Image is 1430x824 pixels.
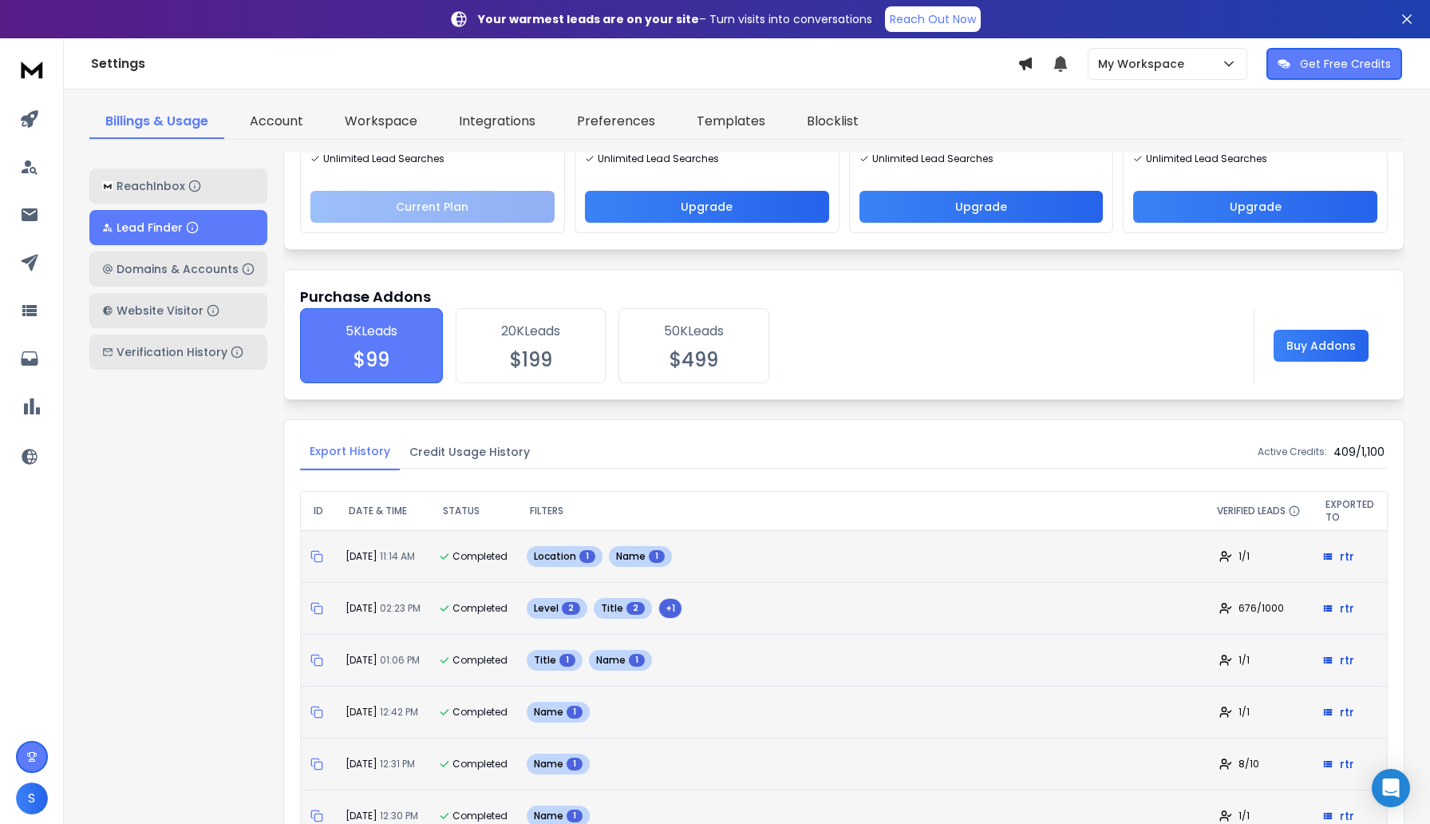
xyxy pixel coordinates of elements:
[452,758,508,771] span: completed
[452,602,508,615] span: completed
[658,598,682,619] button: +1
[89,105,224,139] a: Billings & Usage
[16,782,48,814] button: S
[16,54,48,84] img: logo
[601,602,623,615] span: Title
[1322,748,1354,780] button: rtr
[380,757,415,771] span: 12:31 PM
[1322,696,1354,728] button: rtr
[452,654,508,667] span: completed
[1146,153,1267,165] p: Unlimited Lead Searches
[562,602,580,615] span: 2
[626,602,645,615] span: 2
[567,706,583,719] span: 1
[329,105,433,139] a: Workspace
[1340,652,1354,668] p: rtr
[1340,549,1354,565] p: rtr
[1238,602,1284,615] span: 676 / 1000
[1266,48,1402,80] button: Get Free Credits
[346,550,421,563] h3: [DATE]
[1258,446,1327,458] h6: Active Credits:
[452,550,508,563] span: completed
[1274,330,1369,362] button: Buy Addons
[346,706,421,719] h3: [DATE]
[1217,505,1286,517] span: VERIFIED LEADS
[534,758,563,771] span: Name
[478,11,872,27] p: – Turn visits into conversations
[1313,492,1387,530] th: EXPORTED TO
[300,308,443,383] label: 5K Leads
[346,654,421,667] h3: [DATE]
[517,492,1204,530] th: FILTERS
[89,252,267,287] button: Domains & Accounts
[354,351,389,370] p: $ 99
[346,758,421,771] h3: [DATE]
[872,153,993,165] p: Unlimited Lead Searches
[567,810,583,822] span: 1
[1372,769,1410,807] div: Open Intercom Messenger
[380,705,418,719] span: 12:42 PM
[89,168,267,204] button: ReachInbox
[400,434,539,469] button: Credit Usage History
[1322,592,1354,624] button: rtr
[336,492,430,530] th: DATE & TIME
[1098,56,1191,72] p: My Workspace
[1340,756,1354,772] p: rtr
[681,105,781,139] a: Templates
[1340,808,1354,824] p: rtr
[323,153,444,165] p: Unlimited Lead Searches
[629,654,645,667] span: 1
[430,492,517,530] th: STATUS
[300,286,1388,308] h1: Purchase Addons
[380,549,415,563] span: 11:14 AM
[1300,56,1391,72] p: Get Free Credits
[534,810,563,822] span: Name
[585,191,829,223] button: Upgrade
[89,293,267,328] button: Website Visitor
[91,54,1017,73] h1: Settings
[1333,444,1388,460] h3: 409 / 1,100
[534,706,563,719] span: Name
[649,550,665,563] span: 1
[567,758,583,771] span: 1
[89,335,267,370] button: Verification History
[559,654,575,667] span: 1
[478,11,699,27] strong: Your warmest leads are on your site
[1238,654,1250,667] span: 1 / 1
[670,351,718,370] p: $ 499
[1133,191,1377,223] button: Upgrade
[346,810,421,822] h3: [DATE]
[380,809,418,822] span: 12:30 PM
[1238,550,1250,563] span: 1 / 1
[534,654,556,667] span: Title
[380,653,420,667] span: 01:06 PM
[380,601,421,615] span: 02:23 PM
[443,105,551,139] a: Integrations
[791,105,875,139] a: Blocklist
[89,210,267,245] button: Lead Finder
[598,153,719,165] p: Unlimited Lead Searches
[890,11,976,27] p: Reach Out Now
[510,351,552,370] p: $ 199
[666,602,675,615] span: + 1
[102,181,113,192] img: logo
[452,706,508,719] span: completed
[859,191,1104,223] button: Upgrade
[456,308,606,383] label: 20K Leads
[1238,706,1250,719] span: 1 / 1
[561,105,671,139] a: Preferences
[346,602,421,615] h3: [DATE]
[234,105,319,139] a: Account
[301,492,336,530] th: ID
[452,810,508,822] span: completed
[596,654,626,667] span: Name
[534,550,576,563] span: Location
[618,308,769,383] label: 50K Leads
[300,434,400,470] button: Export History
[885,6,981,32] a: Reach Out Now
[1340,600,1354,616] p: rtr
[1238,810,1250,822] span: 1 / 1
[616,550,646,563] span: Name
